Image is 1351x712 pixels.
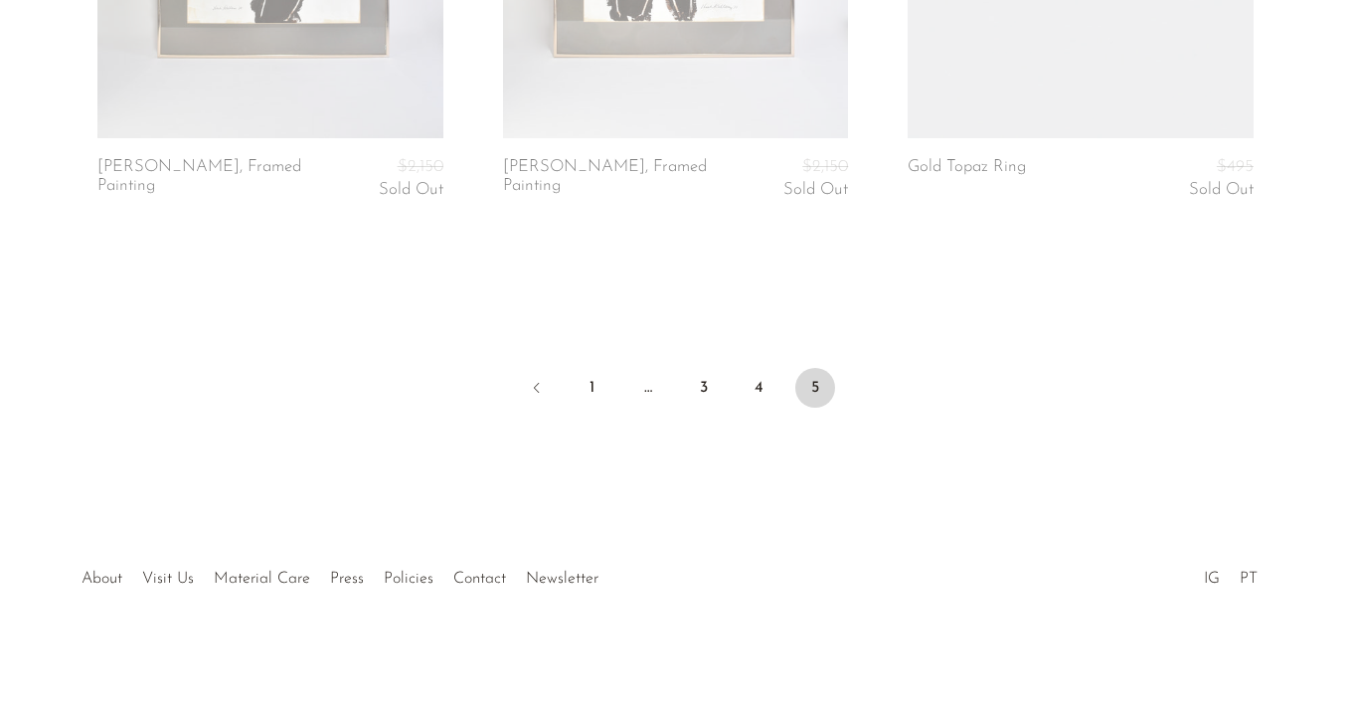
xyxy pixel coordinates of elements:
[1204,571,1220,587] a: IG
[573,368,612,408] a: 1
[802,158,848,175] span: $2,150
[72,555,608,593] ul: Quick links
[142,571,194,587] a: Visit Us
[97,158,327,199] a: [PERSON_NAME], Framed Painting
[783,181,848,198] span: Sold Out
[379,181,443,198] span: Sold Out
[214,571,310,587] a: Material Care
[1217,158,1254,175] span: $495
[384,571,433,587] a: Policies
[795,368,835,408] span: 5
[684,368,724,408] a: 3
[740,368,779,408] a: 4
[1240,571,1258,587] a: PT
[398,158,443,175] span: $2,150
[503,158,733,199] a: [PERSON_NAME], Framed Painting
[453,571,506,587] a: Contact
[628,368,668,408] span: …
[1189,181,1254,198] span: Sold Out
[82,571,122,587] a: About
[908,158,1026,199] a: Gold Topaz Ring
[330,571,364,587] a: Press
[1194,555,1267,593] ul: Social Medias
[517,368,557,412] a: Previous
